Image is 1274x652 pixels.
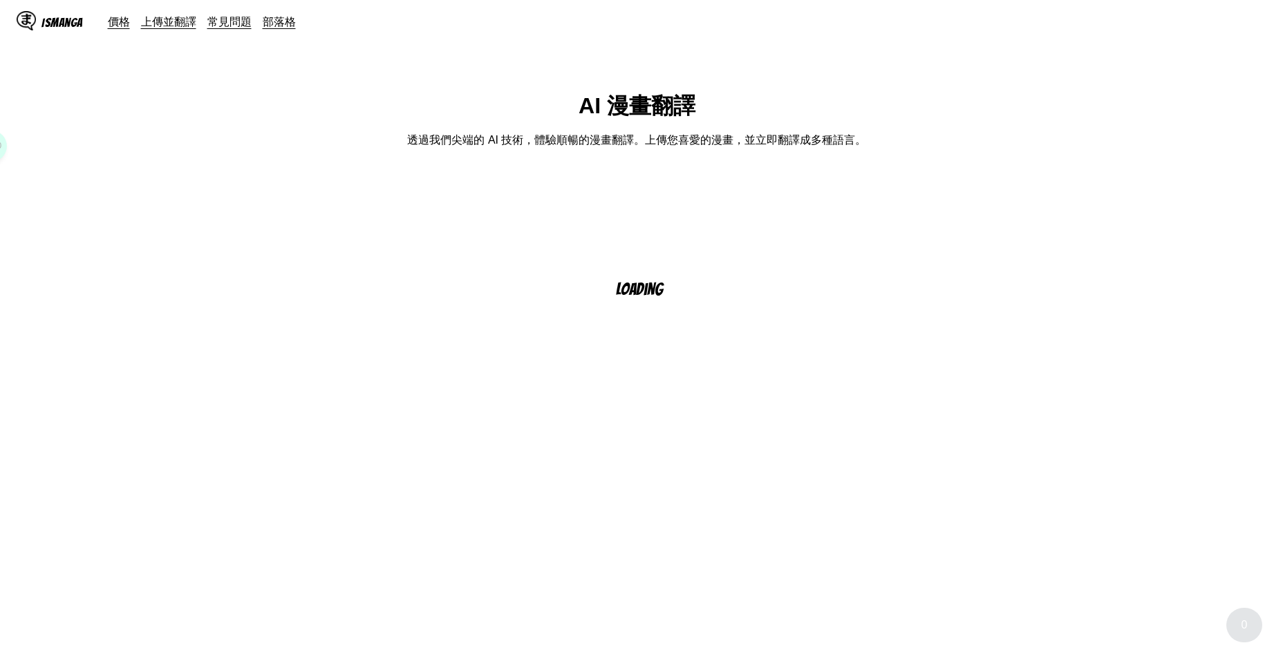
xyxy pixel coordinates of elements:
a: 部落格 [263,15,296,28]
img: IsManga Logo [17,11,36,30]
a: IsManga LogoIsManga [17,11,108,33]
a: 價格 [108,15,130,28]
p: Loading [616,280,681,298]
h1: AI 漫畫翻譯 [579,91,695,122]
div: IsManga [41,16,83,29]
a: 常見問題 [207,15,252,28]
p: 透過我們尖端的 AI 技術，體驗順暢的漫畫翻譯。上傳您喜愛的漫畫，並立即翻譯成多種語言。 [407,133,866,148]
a: 上傳並翻譯 [141,15,196,28]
